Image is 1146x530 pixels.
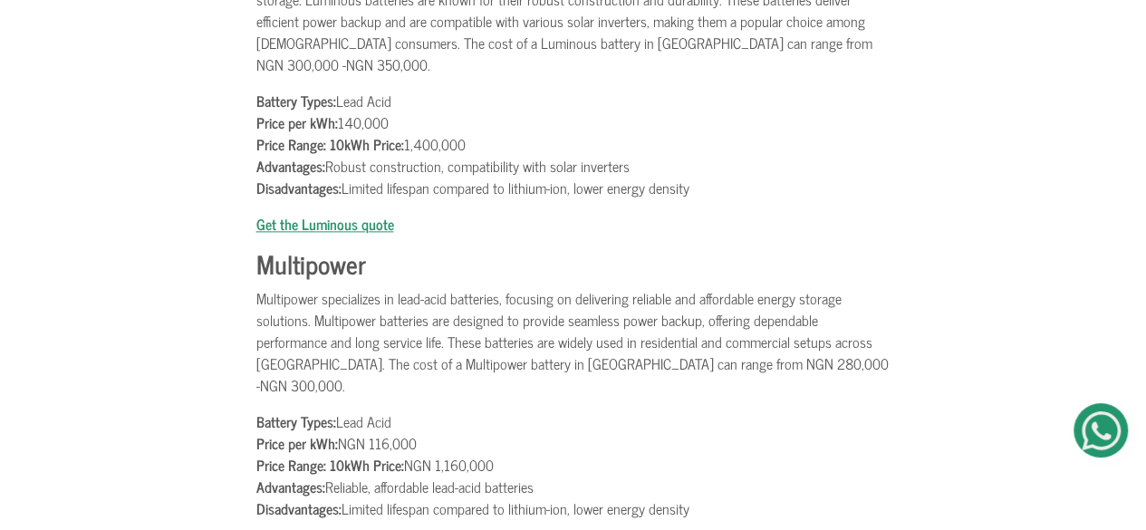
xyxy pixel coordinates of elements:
[256,176,342,199] b: Disadvantages:
[256,154,325,178] b: Advantages:
[256,410,336,433] b: Battery Types:
[330,453,404,477] b: 10kWh Price:
[330,132,404,156] b: 10kWh Price:
[256,496,342,520] b: Disadvantages:
[256,90,891,198] p: Lead Acid 140,000 1,400,000 Robust construction, compatibility with solar inverters Limited lifes...
[256,287,891,396] p: Multipower specializes in lead-acid batteries, focusing on delivering reliable and affordable ene...
[1082,411,1121,450] img: Get Started On Earthbond Via Whatsapp
[256,453,326,477] b: Price Range:
[256,111,338,134] b: Price per kWh:
[256,410,891,519] p: Lead Acid NGN 116,000 NGN 1,160,000 Reliable, affordable lead-acid batteries Limited lifespan com...
[256,212,394,236] a: Get the Luminous quote
[256,475,325,498] b: Advantages:
[256,132,326,156] b: Price Range:
[256,89,336,112] b: Battery Types:
[256,243,366,284] b: Multipower
[256,431,338,455] b: Price per kWh:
